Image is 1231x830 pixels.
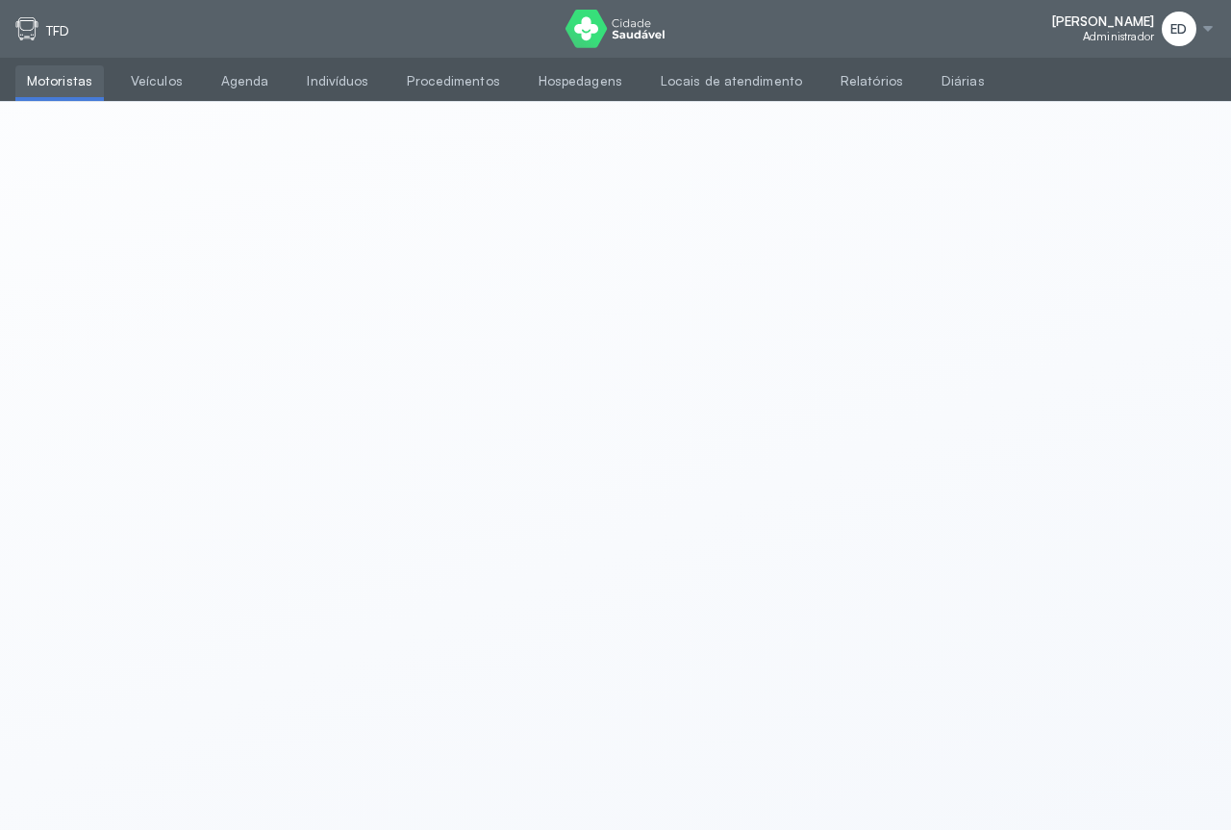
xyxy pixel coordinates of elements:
span: Administrador [1083,30,1154,43]
img: tfd.svg [15,17,38,40]
a: Agenda [210,65,281,97]
span: [PERSON_NAME] [1052,13,1154,30]
a: Relatórios [829,65,915,97]
a: Diárias [930,65,996,97]
img: logo do Cidade Saudável [565,10,665,48]
span: ED [1170,21,1187,38]
a: Procedimentos [395,65,511,97]
a: Motoristas [15,65,104,97]
a: Veículos [119,65,194,97]
a: Locais de atendimento [649,65,814,97]
p: TFD [46,23,69,39]
a: Hospedagens [527,65,634,97]
a: Indivíduos [295,65,380,97]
